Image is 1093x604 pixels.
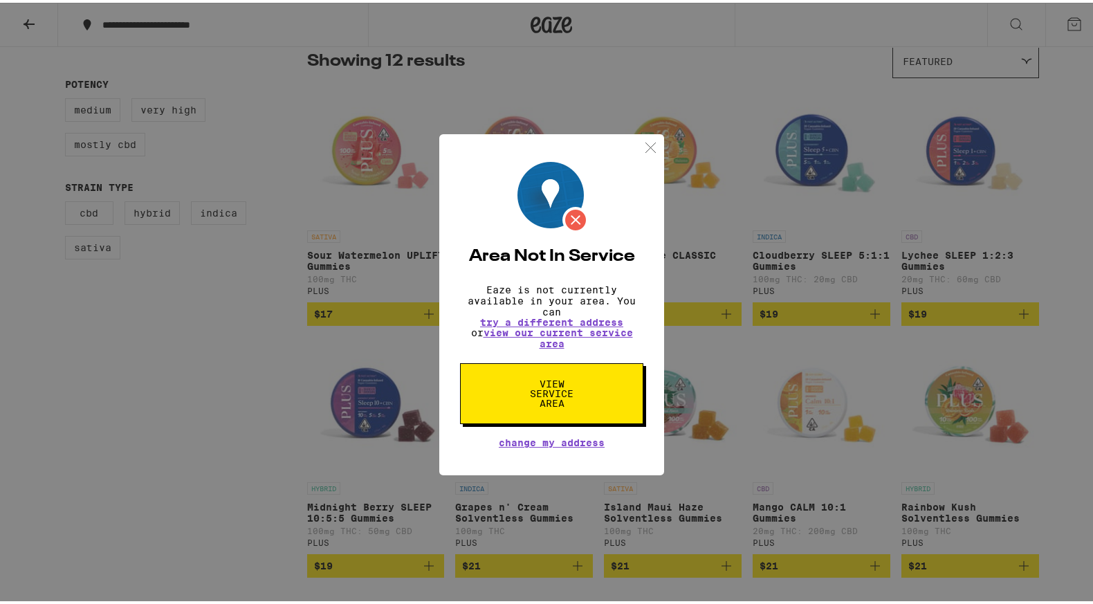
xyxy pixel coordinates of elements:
a: view our current service area [484,324,633,347]
a: View Service Area [460,376,643,387]
p: Eaze is not currently available in your area. You can or [460,282,643,347]
button: Change My Address [499,435,605,445]
img: close.svg [642,136,659,154]
button: View Service Area [460,360,643,421]
h2: Area Not In Service [460,246,643,262]
span: Hi. Need any help? [8,10,100,21]
img: Location [517,159,589,230]
span: View Service Area [516,376,587,405]
button: try a different address [480,315,623,324]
